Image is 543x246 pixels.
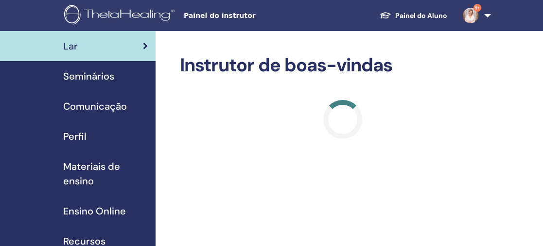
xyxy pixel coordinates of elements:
[63,159,148,188] span: Materiais de ensino
[63,129,87,144] span: Perfil
[63,39,78,53] span: Lar
[180,54,506,77] h2: Instrutor de boas-vindas
[473,4,481,12] span: 9+
[63,204,126,218] span: Ensino Online
[372,7,455,25] a: Painel do Aluno
[63,99,127,114] span: Comunicação
[63,69,114,83] span: Seminários
[463,8,478,23] img: default.jpg
[380,11,391,19] img: graduation-cap-white.svg
[184,11,330,21] span: Painel do instrutor
[64,5,178,27] img: logo.png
